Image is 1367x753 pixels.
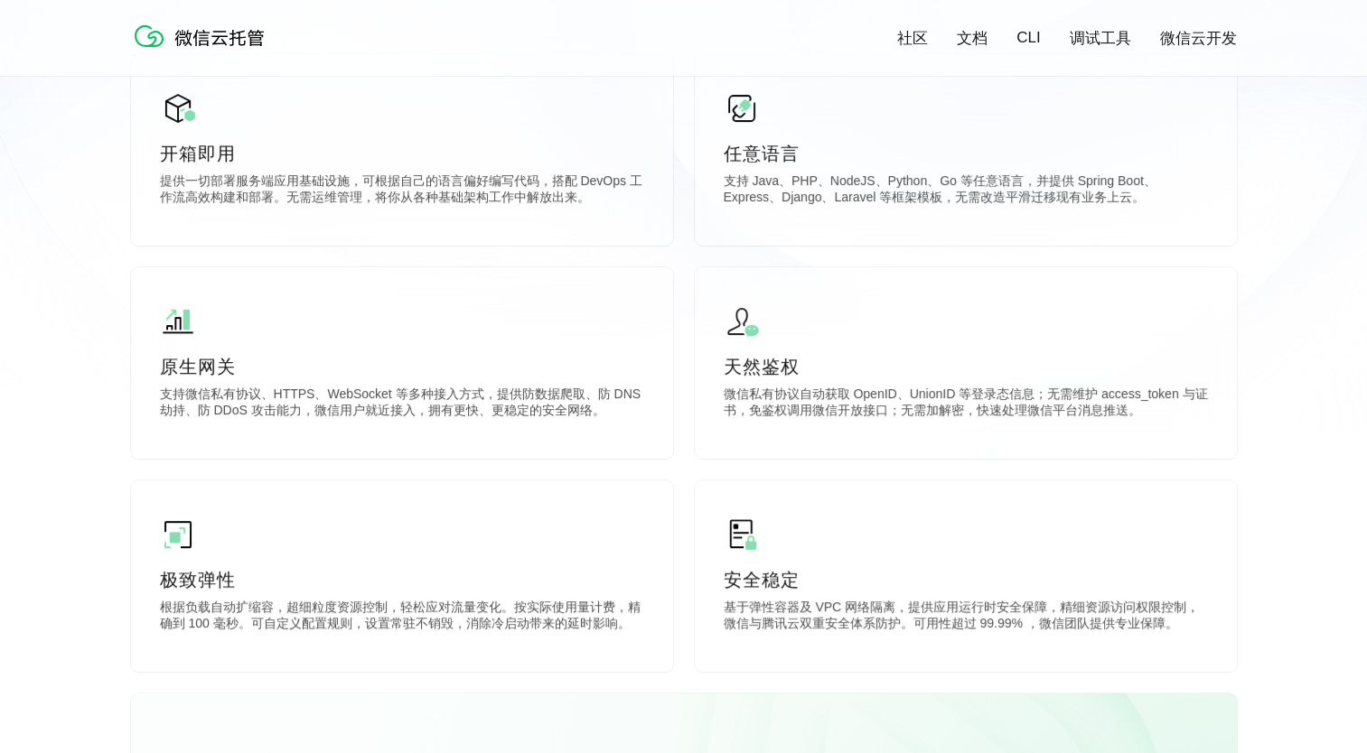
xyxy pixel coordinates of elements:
[1160,28,1237,49] a: 微信云开发
[160,386,644,423] p: 支持微信私有协议、HTTPS、WebSocket 等多种接入方式，提供防数据爬取、防 DNS 劫持、防 DDoS 攻击能力，微信用户就近接入，拥有更快、更稳定的安全网络。
[724,386,1208,423] p: 微信私有协议自动获取 OpenID、UnionID 等登录态信息；无需维护 access_token 与证书，免鉴权调用微信开放接口；无需加解密，快速处理微信平台消息推送。
[724,600,1208,636] p: 基于弹性容器及 VPC 网络隔离，提供应用运行时安全保障，精细资源访问权限控制，微信与腾讯云双重安全体系防护。可用性超过 99.99% ，微信团队提供专业保障。
[724,354,1208,379] p: 天然鉴权
[724,567,1208,592] p: 安全稳定
[131,18,276,54] img: 微信云托管
[131,42,276,57] a: 微信云托管
[160,600,644,636] p: 根据负载自动扩缩容，超细粒度资源控制，轻松应对流量变化。按实际使用量计费，精确到 100 毫秒。可自定义配置规则，设置常驻不销毁，消除冷启动带来的延时影响。
[160,567,644,592] p: 极致弹性
[1070,28,1131,49] a: 调试工具
[160,141,644,166] p: 开箱即用
[160,354,644,379] p: 原生网关
[957,28,988,49] a: 文档
[160,173,644,209] p: 提供一切部署服务端应用基础设施，可根据自己的语言偏好编写代码，搭配 DevOps 工作流高效构建和部署。无需运维管理，将你从各种基础架构工作中解放出来。
[724,173,1208,209] p: 支持 Java、PHP、NodeJS、Python、Go 等任意语言，并提供 Spring Boot、Express、Django、Laravel 等框架模板，无需改造平滑迁移现有业务上云。
[724,141,1208,166] p: 任意语言
[897,28,928,49] a: 社区
[1016,29,1040,47] a: CLI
